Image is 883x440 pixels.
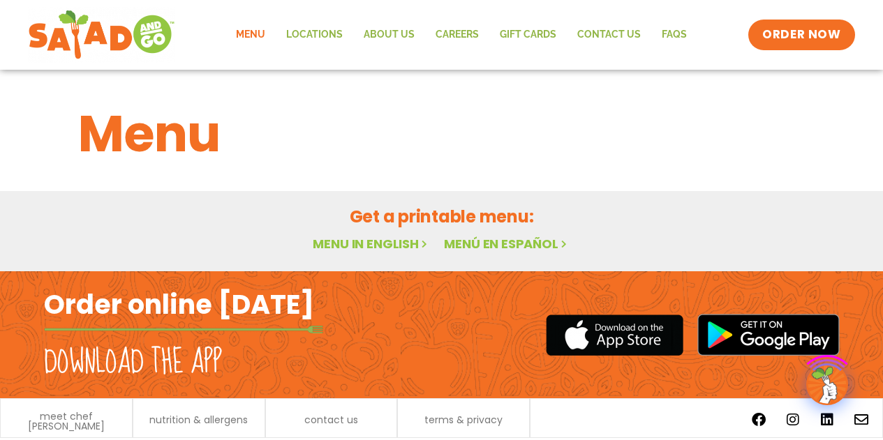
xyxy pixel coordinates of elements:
img: new-SAG-logo-768×292 [28,7,175,63]
a: Menu [225,19,276,51]
a: Locations [276,19,353,51]
a: meet chef [PERSON_NAME] [8,411,125,431]
a: Menu in English [313,235,430,252]
a: About Us [353,19,425,51]
a: FAQs [651,19,697,51]
a: GIFT CARDS [489,19,567,51]
a: nutrition & allergens [149,415,248,425]
h1: Menu [78,96,806,172]
img: google_play [697,314,840,356]
img: fork [44,326,323,333]
h2: Get a printable menu: [78,204,806,229]
img: appstore [546,312,683,358]
span: ORDER NOW [762,26,840,43]
a: Careers [425,19,489,51]
h2: Order online [DATE] [44,287,314,321]
a: Menú en español [444,235,570,252]
h2: Download the app [44,343,222,382]
a: Contact Us [567,19,651,51]
a: contact us [304,415,358,425]
a: terms & privacy [424,415,503,425]
nav: Menu [225,19,697,51]
a: ORDER NOW [748,20,854,50]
